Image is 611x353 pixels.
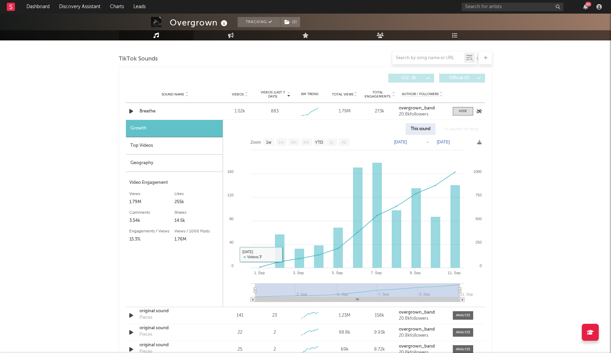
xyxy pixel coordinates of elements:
div: 98.8k [329,329,360,336]
div: 23 [272,312,277,319]
span: Total Views [332,92,353,96]
text: 1w [266,140,272,145]
div: 2 [274,329,276,336]
div: 25 [224,346,256,353]
strong: overgrown_band [399,327,435,332]
text: 40 [229,240,234,244]
div: 15.3% [129,235,174,244]
strong: overgrown_band [399,106,435,110]
text: 11. Sep [460,292,473,296]
input: Search for artists [462,3,563,11]
text: 250 [476,240,482,244]
span: Videos (last 7 days) [259,90,286,99]
text: 120 [227,193,234,197]
div: 69k [329,346,360,353]
text: → [425,140,429,144]
text: 750 [476,193,482,197]
div: All sounds for song [439,123,483,135]
text: [DATE] [394,140,407,144]
span: Author / Followers [402,92,439,96]
span: Total Engagements [364,90,391,99]
div: Views [129,190,174,198]
div: 20.8k followers [399,112,446,117]
div: 3.54k [129,217,174,225]
strong: overgrown_band [399,344,435,349]
text: YTD [315,140,323,145]
div: 20.8k followers [399,316,446,321]
a: original sound [140,342,210,349]
span: Videos [232,92,244,96]
div: 1.76M [174,235,220,244]
text: Zoom [251,140,261,145]
div: 6M Trend [294,92,326,97]
div: 1.02k [224,108,256,115]
div: Likes [174,190,220,198]
text: 3m [291,140,297,145]
a: overgrown_band [399,106,446,111]
div: Geography [126,155,223,172]
div: 141 [224,312,256,319]
span: UGC ( 8 ) [393,76,424,80]
div: 1.23M [329,312,360,319]
text: 11. Sep [448,271,461,275]
text: 3. Sep [293,271,304,275]
div: 14.5k [174,217,220,225]
div: Video Engagement [129,179,219,187]
div: 273k [364,108,395,115]
div: Top Videos [126,137,223,155]
text: 6m [303,140,309,145]
div: Pieces [140,314,152,321]
div: 8.72k [364,346,395,353]
text: 7. Sep [371,271,382,275]
div: 60 [585,2,591,7]
text: 80 [229,217,234,221]
span: ( 2 ) [280,17,300,27]
button: 60 [583,4,588,10]
text: 160 [227,170,234,174]
text: 1. Sep [254,271,265,275]
div: 158k [364,312,395,319]
div: Growth [126,120,223,137]
div: 2 [274,346,276,353]
div: Pieces [140,331,152,338]
div: 9.93k [364,329,395,336]
text: 1y [329,140,334,145]
div: 1.79M [129,198,174,206]
button: Tracking [238,17,280,27]
div: 22 [224,329,256,336]
text: 500 [476,217,482,221]
text: 0 [232,264,234,268]
div: 255k [174,198,220,206]
span: Official ( 0 ) [444,76,475,80]
div: Comments [129,209,174,217]
span: Sound Name [162,92,184,96]
text: 1m [278,140,284,145]
a: overgrown_band [399,344,446,349]
a: original sound [140,308,210,315]
text: 1000 [474,170,482,174]
a: Breathe [140,108,210,115]
strong: overgrown_band [399,310,435,315]
text: All [341,140,346,145]
button: UGC(8) [388,74,434,83]
div: 1.79M [329,108,360,115]
button: Official(0) [439,74,485,83]
text: 5. Sep [332,271,343,275]
div: Views / 1000 Posts [174,227,220,235]
text: [DATE] [437,140,450,144]
text: 9. Sep [410,271,421,275]
div: 883 [271,108,279,115]
div: Engagements / Views [129,227,174,235]
a: overgrown_band [399,327,446,332]
input: Search by song name or URL [392,55,464,61]
button: (2) [280,17,300,27]
text: 0 [480,264,482,268]
div: Shares [174,209,220,217]
div: Overgrown [170,17,229,28]
a: original sound [140,325,210,332]
div: This sound [406,123,436,135]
